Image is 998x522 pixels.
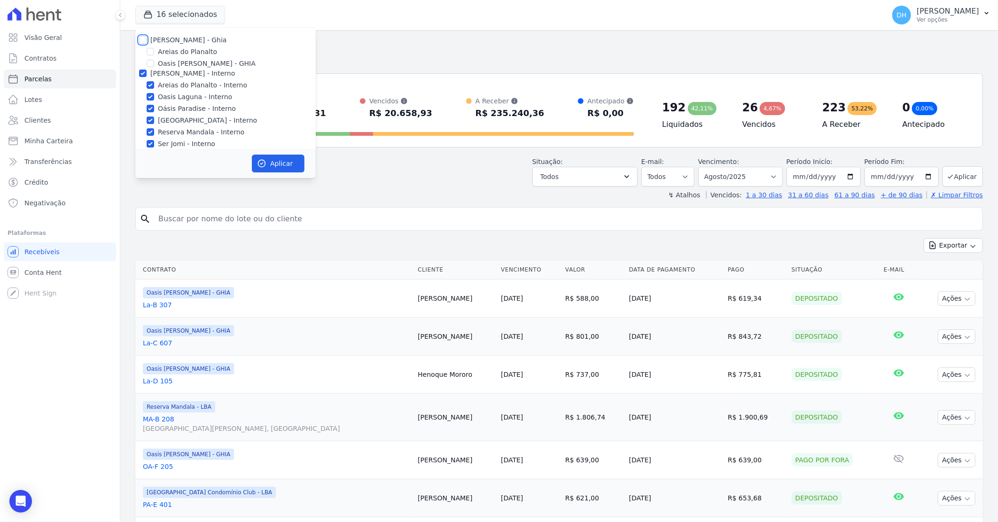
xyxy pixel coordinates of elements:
a: [DATE] [501,295,523,302]
span: Clientes [24,116,51,125]
button: Ações [938,329,975,344]
a: ✗ Limpar Filtros [927,191,983,199]
div: Depositado [792,292,842,305]
span: Minha Carteira [24,136,73,146]
label: Vencimento: [698,158,739,165]
label: Oasis Laguna - Interno [158,92,232,102]
td: [PERSON_NAME] [414,479,497,517]
h2: Parcelas [135,38,983,55]
td: R$ 639,00 [724,441,788,479]
a: OA-F 205 [143,462,410,471]
a: Recebíveis [4,242,116,261]
a: Conta Hent [4,263,116,282]
td: [PERSON_NAME] [414,318,497,356]
label: Vencidos: [706,191,742,199]
td: R$ 1.806,74 [561,394,625,441]
a: Clientes [4,111,116,130]
td: [DATE] [625,479,724,517]
label: [PERSON_NAME] - Interno [150,70,235,77]
div: R$ 20.658,93 [369,106,432,121]
label: Areias do Planalto [158,47,217,57]
a: 61 a 90 dias [834,191,875,199]
span: Oasis [PERSON_NAME] - GHIA [143,449,234,460]
a: 31 a 60 dias [788,191,828,199]
span: Contratos [24,54,56,63]
button: Aplicar [252,155,304,172]
a: [DATE] [501,371,523,378]
span: Lotes [24,95,42,104]
a: Minha Carteira [4,132,116,150]
div: 0 [903,100,911,115]
span: Oasis [PERSON_NAME] - GHIA [143,363,234,374]
td: R$ 621,00 [561,479,625,517]
div: Vencidos [369,96,432,106]
p: Ver opções [917,16,979,23]
a: Lotes [4,90,116,109]
a: La-C 607 [143,338,410,348]
button: Aplicar [943,166,983,187]
span: [GEOGRAPHIC_DATA] Condomínio Club - LBA [143,487,276,498]
i: search [140,213,151,225]
th: Pago [724,260,788,280]
div: Antecipado [587,96,634,106]
button: Exportar [924,238,983,253]
div: Depositado [792,491,842,505]
label: Período Inicío: [787,158,833,165]
h4: Vencidos [742,119,807,130]
input: Buscar por nome do lote ou do cliente [153,210,979,228]
div: R$ 0,00 [587,106,634,121]
h4: Liquidados [662,119,727,130]
td: [PERSON_NAME] [414,441,497,479]
label: E-mail: [641,158,664,165]
td: Henoque Mororo [414,356,497,394]
span: Recebíveis [24,247,60,257]
div: 4,67% [760,102,785,115]
div: Depositado [792,330,842,343]
label: Período Fim: [865,157,939,167]
a: [DATE] [501,413,523,421]
div: 53,22% [848,102,877,115]
div: Open Intercom Messenger [9,490,32,513]
div: R$ 235.240,36 [476,106,545,121]
a: 1 a 30 dias [746,191,782,199]
th: Valor [561,260,625,280]
span: DH [897,12,906,18]
td: R$ 588,00 [561,280,625,318]
div: Depositado [792,411,842,424]
label: Situação: [532,158,563,165]
span: Transferências [24,157,72,166]
div: A Receber [476,96,545,106]
a: Negativação [4,194,116,212]
td: R$ 775,81 [724,356,788,394]
th: Situação [788,260,880,280]
span: Negativação [24,198,66,208]
td: R$ 619,34 [724,280,788,318]
td: [DATE] [625,394,724,441]
td: [DATE] [625,318,724,356]
div: 223 [822,100,846,115]
div: 42,11% [688,102,717,115]
a: [DATE] [501,494,523,502]
label: Oásis Paradise - Interno [158,104,236,114]
td: R$ 843,72 [724,318,788,356]
label: Reserva Mandala - Interno [158,127,244,137]
a: MA-B 208[GEOGRAPHIC_DATA][PERSON_NAME], [GEOGRAPHIC_DATA] [143,414,410,433]
button: DH [PERSON_NAME] Ver opções [885,2,998,28]
span: Oasis [PERSON_NAME] - GHIA [143,325,234,336]
button: Ações [938,367,975,382]
a: [DATE] [501,333,523,340]
div: Pago por fora [792,453,853,467]
h4: Antecipado [903,119,967,130]
label: Ser Jomi - Interno [158,139,215,149]
a: Contratos [4,49,116,68]
span: Conta Hent [24,268,62,277]
td: [PERSON_NAME] [414,280,497,318]
th: E-mail [880,260,918,280]
span: Parcelas [24,74,52,84]
td: [DATE] [625,441,724,479]
th: Vencimento [497,260,561,280]
p: [PERSON_NAME] [917,7,979,16]
button: Ações [938,491,975,506]
td: [DATE] [625,356,724,394]
button: Todos [532,167,638,187]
